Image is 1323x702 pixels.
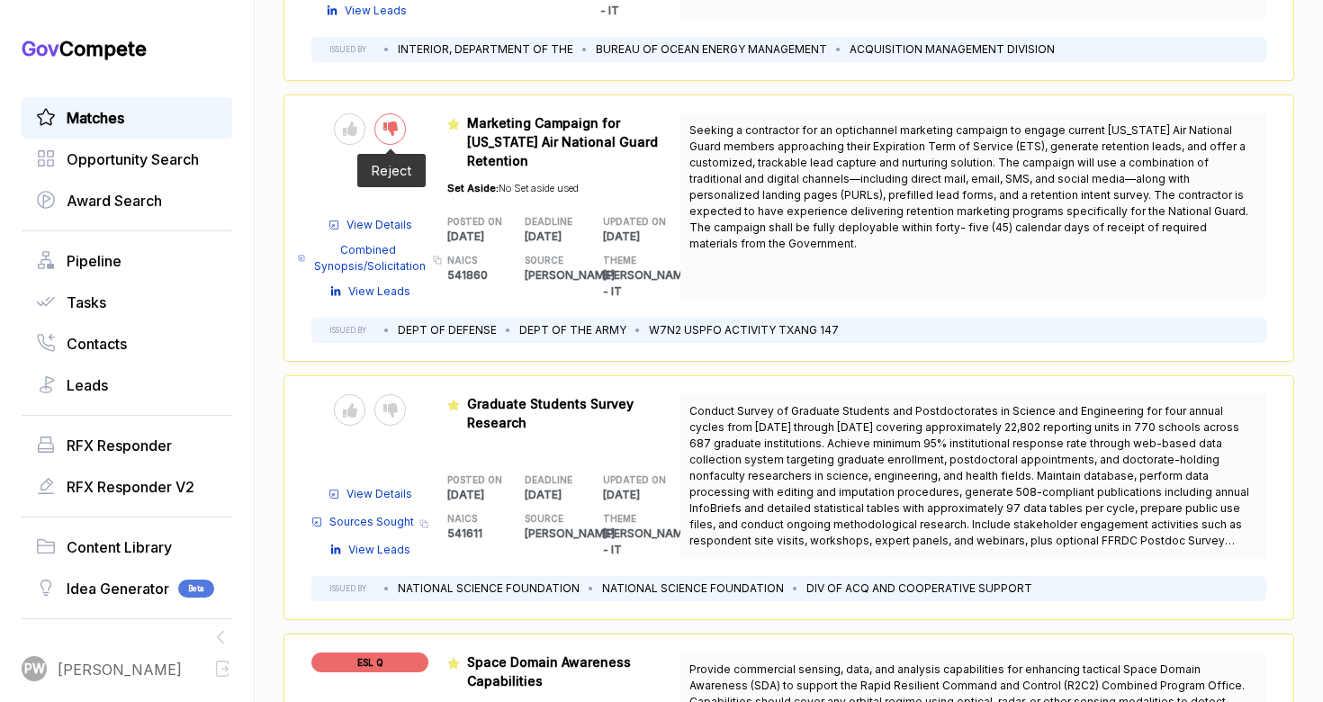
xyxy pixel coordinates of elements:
span: RFX Responder [67,435,172,456]
span: Matches [67,107,124,129]
li: INTERIOR, DEPARTMENT OF THE [398,41,573,58]
h5: ISSUED BY [329,44,366,55]
h5: SOURCE [525,512,574,526]
a: Award Search [36,190,218,211]
span: View Details [346,217,412,233]
span: Award Search [67,190,162,211]
span: ESL Q [311,652,428,672]
span: [PERSON_NAME] [58,659,182,680]
p: [DATE] [447,229,526,245]
span: Pipeline [67,250,121,272]
span: Space Domain Awareness Capabilities [467,654,631,688]
h5: POSTED ON [447,473,497,487]
a: Pipeline [36,250,218,272]
p: [PERSON_NAME] [525,526,603,542]
h5: UPDATED ON [603,215,652,229]
h5: THEME [603,512,652,526]
a: Content Library [36,536,218,558]
span: Conduct Survey of Graduate Students and Postdoctorates in Science and Engineering for four annual... [689,404,1249,563]
p: [PERSON_NAME] - IT [603,267,681,300]
a: Tasks [36,292,218,313]
span: Contacts [67,333,127,355]
li: DEPT OF THE ARMY [519,322,626,338]
a: Contacts [36,333,218,355]
span: RFX Responder V2 [67,476,194,498]
p: [DATE] [603,229,681,245]
span: No Set aside used [499,182,579,194]
li: NATIONAL SCIENCE FOUNDATION [602,580,784,597]
span: Tasks [67,292,106,313]
span: Combined Synopsis/Solicitation [312,242,427,274]
h5: UPDATED ON [603,473,652,487]
p: [DATE] [603,487,681,503]
h5: SOURCE [525,254,574,267]
h5: ISSUED BY [329,325,366,336]
a: Idea GeneratorBeta [36,578,218,599]
p: 541611 [447,526,526,542]
span: Beta [178,580,214,598]
p: [DATE] [525,487,603,503]
p: [DATE] [525,229,603,245]
li: BUREAU OF OCEAN ENERGY MANAGEMENT [596,41,827,58]
span: Leads [67,374,108,396]
h5: NAICS [447,254,497,267]
span: Marketing Campaign for [US_STATE] Air National Guard Retention [467,115,658,168]
span: View Details [346,486,412,502]
a: Opportunity Search [36,148,218,170]
span: PW [24,660,45,679]
h5: NAICS [447,512,497,526]
h5: POSTED ON [447,215,497,229]
span: Graduate Students Survey Research [467,396,634,430]
span: Seeking a contractor for an optichannel marketing campaign to engage current [US_STATE] Air Natio... [689,123,1248,250]
li: DEPT OF DEFENSE [398,322,497,338]
h5: DEADLINE [525,473,574,487]
a: Leads [36,374,218,396]
a: Sources Sought [311,514,414,530]
span: Sources Sought [329,514,414,530]
li: DIV OF ACQ AND COOPERATIVE SUPPORT [806,580,1032,597]
a: RFX Responder V2 [36,476,218,498]
p: [PERSON_NAME] [525,267,603,283]
span: View Leads [348,542,410,558]
a: Combined Synopsis/Solicitation [298,242,427,274]
h5: ISSUED BY [329,583,366,594]
a: RFX Responder [36,435,218,456]
span: View Leads [348,283,410,300]
span: View Leads [345,3,407,19]
span: Gov [22,37,59,60]
p: [PERSON_NAME] - IT [603,526,681,558]
p: 541860 [447,267,526,283]
li: W7N2 USPFO ACTIVITY TXANG 147 [649,322,839,338]
a: Matches [36,107,218,129]
h5: THEME [603,254,652,267]
span: Opportunity Search [67,148,199,170]
span: Set Aside: [447,182,499,194]
li: NATIONAL SCIENCE FOUNDATION [398,580,580,597]
span: Content Library [67,536,172,558]
h5: DEADLINE [525,215,574,229]
p: [DATE] [447,487,526,503]
span: Idea Generator [67,578,169,599]
li: ACQUISITION MANAGEMENT DIVISION [850,41,1055,58]
h1: Compete [22,36,232,61]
